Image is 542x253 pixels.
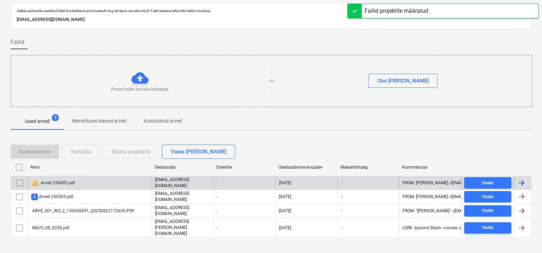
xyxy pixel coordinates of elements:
[11,38,24,46] span: Failid
[278,194,291,199] div: [DATE]
[368,74,437,88] button: Otsi [PERSON_NAME]
[31,179,75,187] div: Arved 250495.pdf
[155,219,211,237] p: [EMAIL_ADDRESS][PERSON_NAME][DOMAIN_NAME]
[111,86,169,92] p: Proovi mõni fail siia lohistada
[31,193,73,200] div: Arved 250505.pdf
[482,193,493,201] div: Vaata
[216,165,273,170] div: Ettevõte
[155,177,211,189] p: [EMAIL_ADDRESS][DOMAIN_NAME]
[25,118,50,125] p: Uued arved
[278,225,291,230] div: [DATE]
[377,76,429,85] div: Otsi [PERSON_NAME]
[340,225,343,231] span: -
[340,194,343,200] span: -
[31,179,40,187] span: warning
[30,165,149,170] div: Nimi
[214,219,276,237] div: -
[214,205,276,217] div: -
[11,55,532,107] div: Proovi mõni fail siia lohistadavõiOtsi [PERSON_NAME]
[278,208,291,213] div: [DATE]
[482,224,493,232] div: Vaata
[155,191,211,203] p: [EMAIL_ADDRESS][DOMAIN_NAME]
[72,117,126,125] p: Menetluses olevad arved
[278,180,291,185] div: [DATE]
[52,114,59,121] span: 5
[482,179,493,187] div: Vaata
[155,205,211,217] p: [EMAIL_ADDRESS][DOMAIN_NAME]
[31,225,69,230] div: MA25_08_0250.pdf
[340,165,396,170] div: Maksetähtaeg
[482,207,493,215] div: Vaata
[171,147,226,156] div: Vaata [PERSON_NAME]
[17,9,525,13] p: Sellele aadressile saadetud failid töödeldakse automaatselt ning tehakse viirusekontroll. Failid ...
[162,145,235,159] button: Vaata [PERSON_NAME]
[464,191,511,202] button: Vaata
[31,208,135,213] div: ARVE_S01_WO_2_130036091_20250822172620.PDF
[464,222,511,234] button: Vaata
[365,7,428,15] div: Failid projektile määratud
[214,177,276,189] div: -
[278,165,334,170] div: Üleslaadimise kuupäev
[17,16,525,23] p: [EMAIL_ADDRESS][DOMAIN_NAME]
[340,208,343,214] span: -
[464,177,511,189] button: Vaata
[402,165,458,170] div: Kommentaar
[507,219,542,253] iframe: Chat Widget
[269,78,274,84] p: või
[214,191,276,203] div: -
[154,165,211,170] div: Üleslaadija
[31,193,38,200] span: 2
[464,205,511,217] button: Vaata
[143,117,182,125] p: Kustutatud arved
[340,180,343,186] span: -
